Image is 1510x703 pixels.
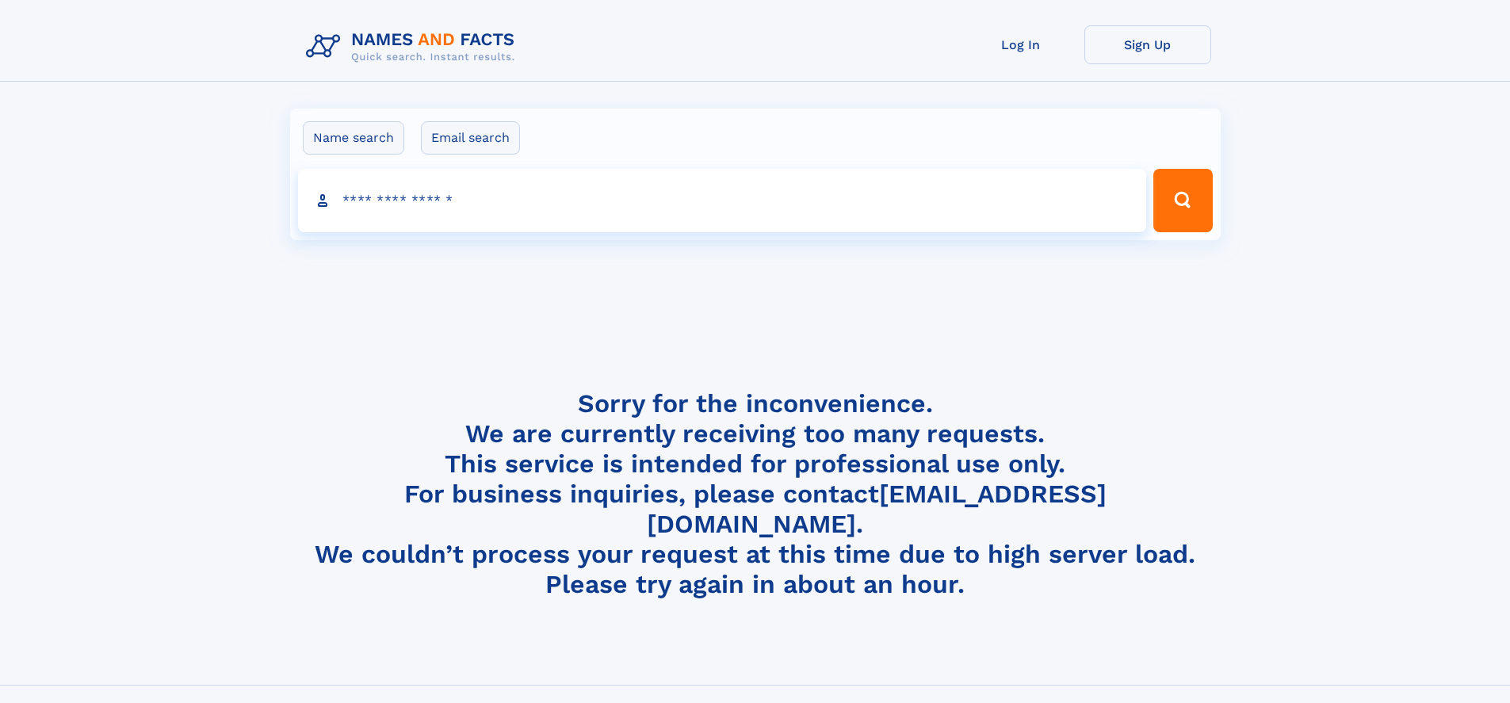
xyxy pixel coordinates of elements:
[421,121,520,155] label: Email search
[298,169,1147,232] input: search input
[300,25,528,68] img: Logo Names and Facts
[300,388,1211,600] h4: Sorry for the inconvenience. We are currently receiving too many requests. This service is intend...
[958,25,1084,64] a: Log In
[303,121,404,155] label: Name search
[1084,25,1211,64] a: Sign Up
[647,479,1107,539] a: [EMAIL_ADDRESS][DOMAIN_NAME]
[1153,169,1212,232] button: Search Button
